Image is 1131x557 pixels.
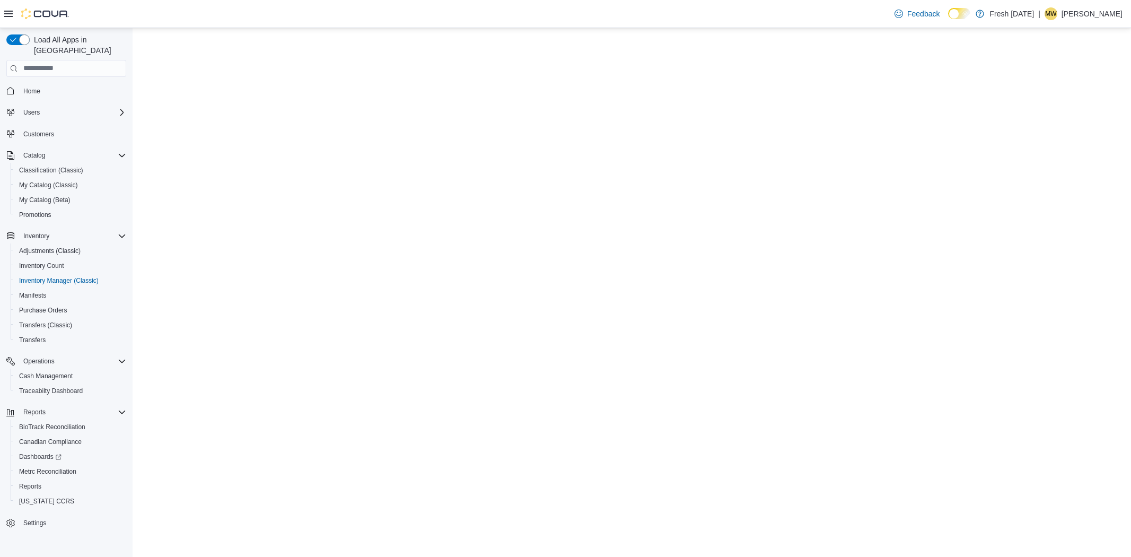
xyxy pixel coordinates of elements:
a: Settings [19,517,50,529]
span: Inventory Count [15,259,126,272]
span: Purchase Orders [15,304,126,317]
span: Transfers (Classic) [15,319,126,332]
span: Inventory Manager (Classic) [15,274,126,287]
a: My Catalog (Classic) [15,179,82,192]
span: Inventory [19,230,126,242]
span: Inventory Manager (Classic) [19,276,99,285]
a: Reports [15,480,46,493]
span: Catalog [19,149,126,162]
span: BioTrack Reconciliation [15,421,126,433]
a: Traceabilty Dashboard [15,385,87,397]
div: Maddie Williams [1045,7,1057,20]
a: Customers [19,128,58,141]
button: Cash Management [11,369,130,384]
span: Cash Management [15,370,126,382]
button: Canadian Compliance [11,434,130,449]
span: Operations [23,357,55,365]
a: Manifests [15,289,50,302]
button: Catalog [19,149,49,162]
a: Inventory Manager (Classic) [15,274,103,287]
button: Reports [2,405,130,420]
span: Dark Mode [948,19,949,20]
span: My Catalog (Classic) [19,181,78,189]
span: BioTrack Reconciliation [19,423,85,431]
span: My Catalog (Classic) [15,179,126,192]
span: Reports [15,480,126,493]
a: Adjustments (Classic) [15,245,85,257]
span: Washington CCRS [15,495,126,508]
span: My Catalog (Beta) [15,194,126,206]
span: Inventory Count [19,262,64,270]
button: Traceabilty Dashboard [11,384,130,398]
span: Home [19,84,126,98]
button: My Catalog (Classic) [11,178,130,193]
span: Load All Apps in [GEOGRAPHIC_DATA] [30,34,126,56]
button: Home [2,83,130,99]
span: Traceabilty Dashboard [15,385,126,397]
span: Promotions [19,211,51,219]
span: Metrc Reconciliation [15,465,126,478]
button: Adjustments (Classic) [11,243,130,258]
button: Users [2,105,130,120]
span: My Catalog (Beta) [19,196,71,204]
button: Users [19,106,44,119]
span: Catalog [23,151,45,160]
button: Reports [19,406,50,419]
span: Feedback [907,8,940,19]
span: Operations [19,355,126,368]
a: Dashboards [11,449,130,464]
a: Inventory Count [15,259,68,272]
span: Inventory [23,232,49,240]
span: Manifests [19,291,46,300]
button: Transfers [11,333,130,347]
input: Dark Mode [948,8,970,19]
img: Cova [21,8,69,19]
span: Classification (Classic) [19,166,83,175]
a: My Catalog (Beta) [15,194,75,206]
button: Operations [19,355,59,368]
p: [PERSON_NAME] [1062,7,1123,20]
button: Transfers (Classic) [11,318,130,333]
button: Inventory [19,230,54,242]
button: Purchase Orders [11,303,130,318]
a: Canadian Compliance [15,436,86,448]
a: Feedback [890,3,944,24]
span: Promotions [15,208,126,221]
span: Reports [19,482,41,491]
span: Classification (Classic) [15,164,126,177]
span: Dashboards [15,450,126,463]
button: Classification (Classic) [11,163,130,178]
button: [US_STATE] CCRS [11,494,130,509]
span: Users [19,106,126,119]
span: Canadian Compliance [19,438,82,446]
span: Traceabilty Dashboard [19,387,83,395]
p: Fresh [DATE] [989,7,1034,20]
span: Home [23,87,40,95]
a: Purchase Orders [15,304,72,317]
span: MW [1045,7,1056,20]
a: Metrc Reconciliation [15,465,81,478]
button: Settings [2,515,130,530]
span: [US_STATE] CCRS [19,497,74,506]
button: Reports [11,479,130,494]
span: Cash Management [19,372,73,380]
a: Transfers [15,334,50,346]
a: Transfers (Classic) [15,319,76,332]
span: Transfers [15,334,126,346]
span: Reports [19,406,126,419]
span: Manifests [15,289,126,302]
span: Adjustments (Classic) [19,247,81,255]
button: BioTrack Reconciliation [11,420,130,434]
span: Adjustments (Classic) [15,245,126,257]
span: Settings [23,519,46,527]
span: Transfers (Classic) [19,321,72,329]
a: BioTrack Reconciliation [15,421,90,433]
span: Customers [23,130,54,138]
span: Transfers [19,336,46,344]
span: Users [23,108,40,117]
span: Purchase Orders [19,306,67,315]
span: Customers [19,127,126,141]
span: Metrc Reconciliation [19,467,76,476]
button: Manifests [11,288,130,303]
button: Inventory Count [11,258,130,273]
